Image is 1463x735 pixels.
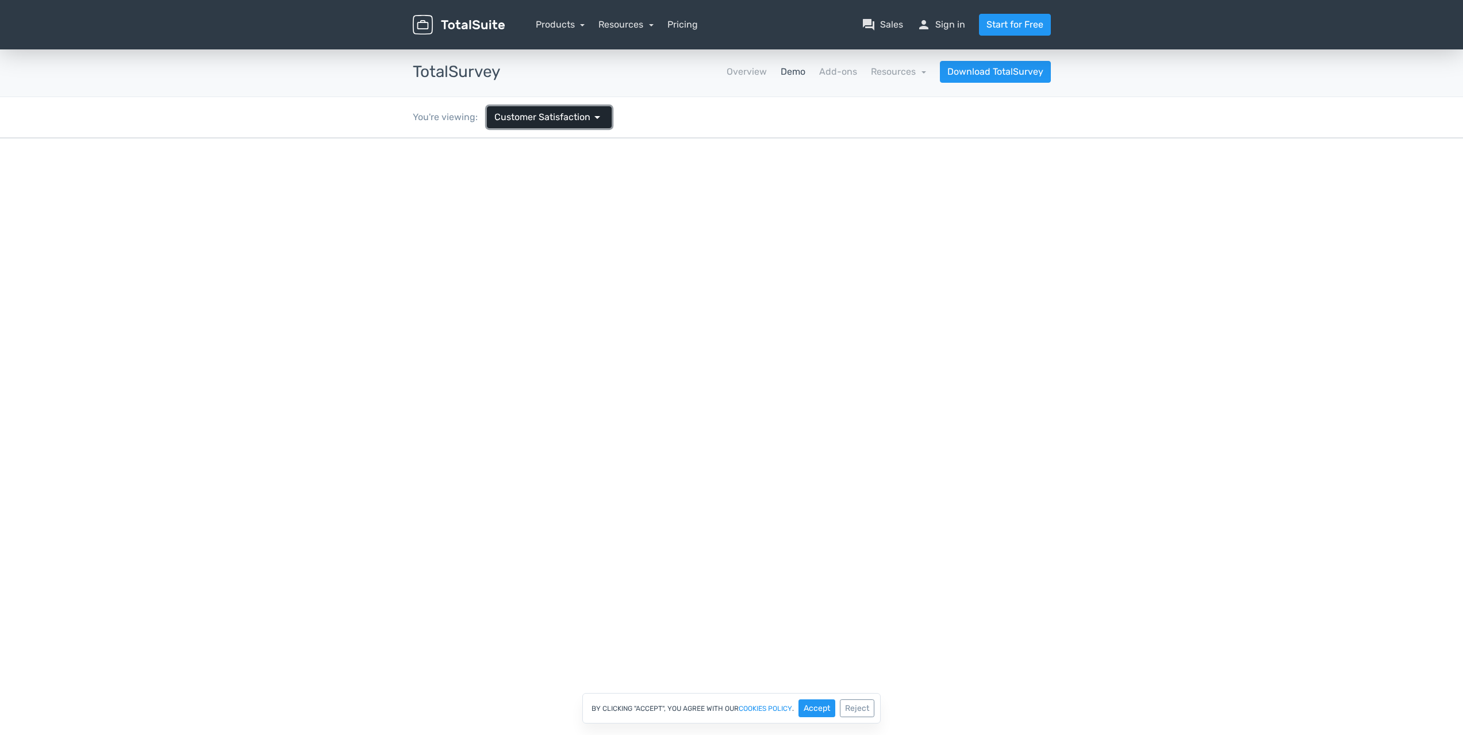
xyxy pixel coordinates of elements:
[840,699,874,717] button: Reject
[590,110,604,124] span: arrow_drop_down
[739,705,792,712] a: cookies policy
[582,693,881,724] div: By clicking "Accept", you agree with our .
[413,110,487,124] div: You're viewing:
[487,106,612,128] a: Customer Satisfaction arrow_drop_down
[494,110,590,124] span: Customer Satisfaction
[781,65,805,79] a: Demo
[862,18,876,32] span: question_answer
[871,66,926,77] a: Resources
[819,65,857,79] a: Add-ons
[413,15,505,35] img: TotalSuite for WordPress
[667,18,698,32] a: Pricing
[917,18,965,32] a: personSign in
[862,18,903,32] a: question_answerSales
[798,699,835,717] button: Accept
[598,19,654,30] a: Resources
[727,65,767,79] a: Overview
[979,14,1051,36] a: Start for Free
[940,61,1051,83] a: Download TotalSurvey
[413,63,500,81] h3: TotalSurvey
[536,19,585,30] a: Products
[917,18,931,32] span: person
